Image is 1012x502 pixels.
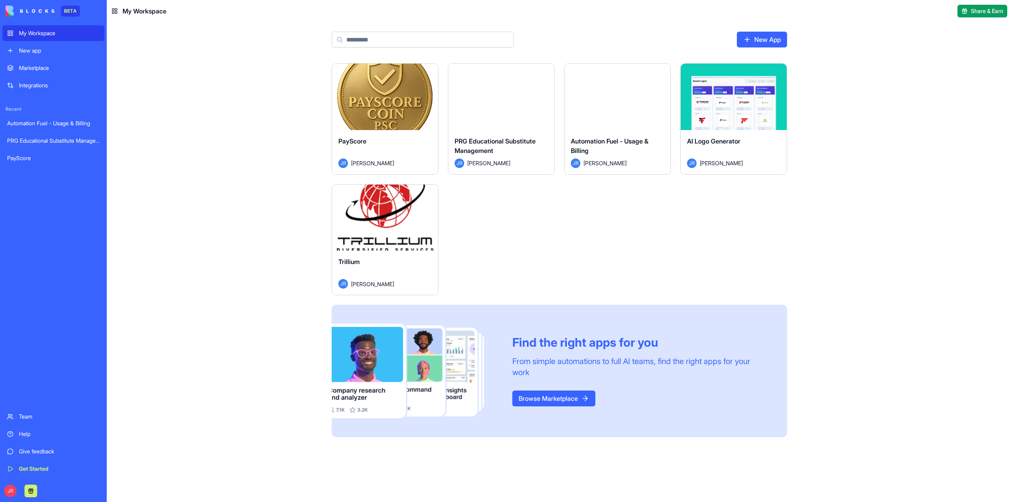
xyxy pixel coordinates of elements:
[7,154,100,162] div: PayScore
[2,150,104,166] a: PayScore
[19,465,100,473] div: Get Started
[2,461,104,477] a: Get Started
[338,279,348,289] span: JR
[687,159,697,168] span: JR
[19,81,100,89] div: Integrations
[19,29,100,37] div: My Workspace
[2,43,104,59] a: New app
[332,63,438,175] a: PayScoreJR[PERSON_NAME]
[512,391,595,406] a: Browse Marketplace
[338,159,348,168] span: JR
[957,5,1007,17] button: Share & Earn
[2,60,104,76] a: Marketplace
[19,47,100,55] div: New app
[2,106,104,112] span: Recent
[571,137,648,155] span: Automation Fuel - Usage & Billing
[6,6,80,17] a: BETA
[687,137,740,145] span: AI Logo Generator
[338,137,366,145] span: PayScore
[2,426,104,442] a: Help
[19,64,100,72] div: Marketplace
[2,115,104,131] a: Automation Fuel - Usage & Billing
[680,63,787,175] a: AI Logo GeneratorJR[PERSON_NAME]
[583,159,627,167] span: [PERSON_NAME]
[455,137,536,155] span: PRG Educational Substitute Management
[2,443,104,459] a: Give feedback
[2,133,104,149] a: PRG Educational Substitute Management
[332,184,438,296] a: TrilliumJR[PERSON_NAME]
[19,430,100,438] div: Help
[61,6,80,17] div: BETA
[19,447,100,455] div: Give feedback
[971,7,1003,15] span: Share & Earn
[19,413,100,421] div: Team
[123,6,166,16] span: My Workspace
[2,77,104,93] a: Integrations
[338,258,360,266] span: Trillium
[455,159,464,168] span: JR
[2,409,104,425] a: Team
[512,335,768,349] div: Find the right apps for you
[351,280,394,288] span: [PERSON_NAME]
[6,6,55,17] img: logo
[351,159,394,167] span: [PERSON_NAME]
[700,159,743,167] span: [PERSON_NAME]
[737,32,787,47] a: New App
[512,356,768,378] div: From simple automations to full AI teams, find the right apps for your work
[467,159,510,167] span: [PERSON_NAME]
[4,485,17,497] span: JR
[332,324,500,418] img: Frame_181_egmpey.png
[2,25,104,41] a: My Workspace
[7,137,100,145] div: PRG Educational Substitute Management
[571,159,580,168] span: JR
[448,63,555,175] a: PRG Educational Substitute ManagementJR[PERSON_NAME]
[7,119,100,127] div: Automation Fuel - Usage & Billing
[564,63,671,175] a: Automation Fuel - Usage & BillingJR[PERSON_NAME]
